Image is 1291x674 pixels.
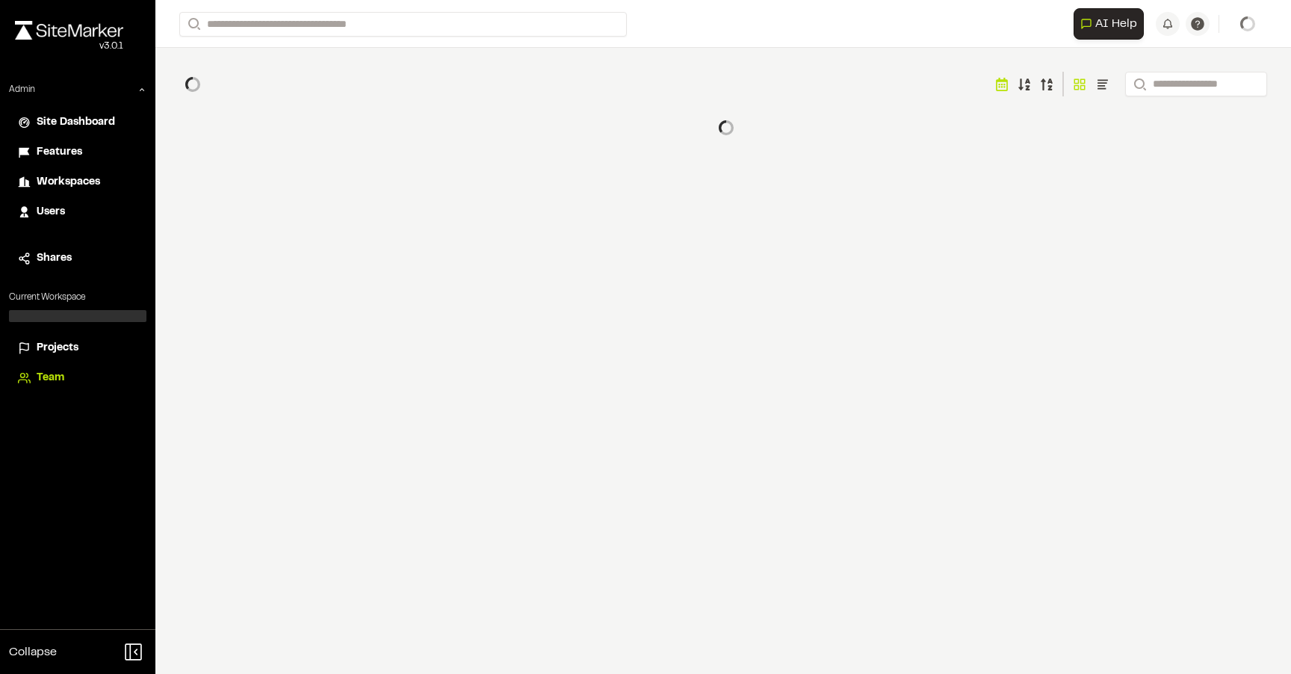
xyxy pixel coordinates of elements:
a: Projects [18,340,137,356]
a: Shares [18,250,137,267]
button: Search [1125,72,1152,96]
span: Collapse [9,643,57,661]
span: Team [37,370,64,386]
span: Site Dashboard [37,114,115,131]
p: Admin [9,83,35,96]
span: Features [37,144,82,161]
span: Workspaces [37,174,100,191]
img: rebrand.png [15,21,123,40]
p: Current Workspace [9,291,146,304]
a: Users [18,204,137,220]
span: Shares [37,250,72,267]
div: Open AI Assistant [1074,8,1150,40]
span: Projects [37,340,78,356]
div: Oh geez...please don't... [15,40,123,53]
span: Users [37,204,65,220]
a: Workspaces [18,174,137,191]
a: Features [18,144,137,161]
button: Search [179,12,206,37]
span: AI Help [1095,15,1137,33]
button: Open AI Assistant [1074,8,1144,40]
a: Team [18,370,137,386]
a: Site Dashboard [18,114,137,131]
